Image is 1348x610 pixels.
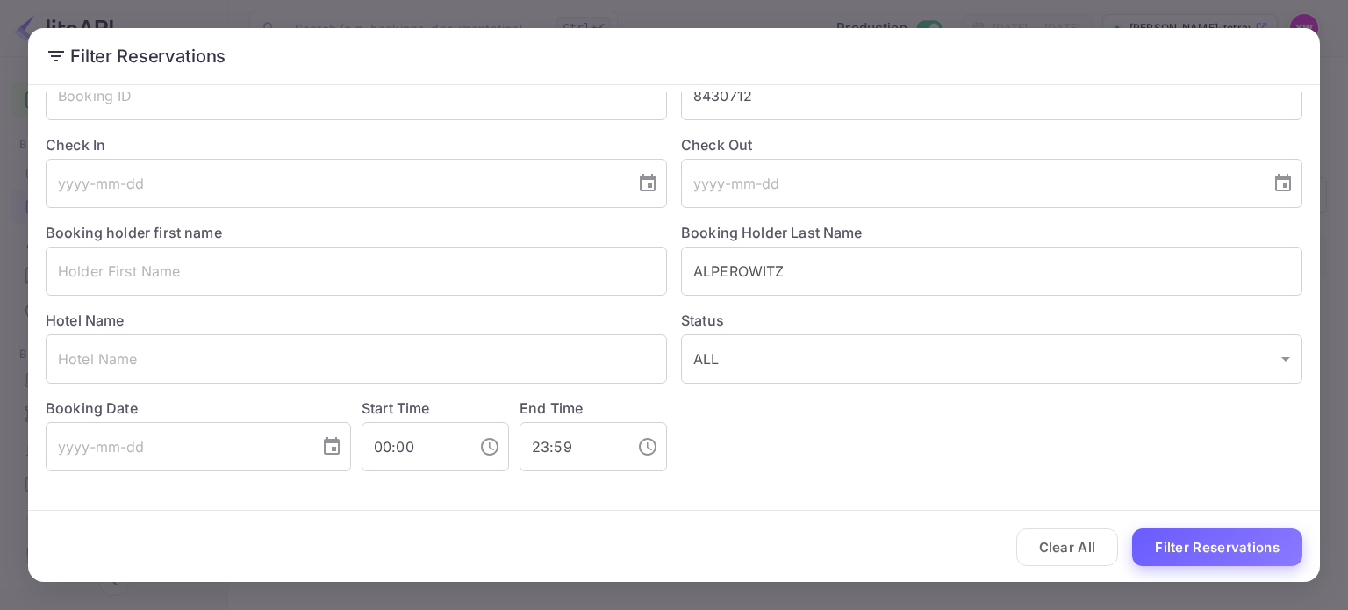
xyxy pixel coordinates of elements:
button: Choose time, selected time is 11:59 PM [630,429,665,464]
label: Start Time [362,399,430,417]
label: End Time [520,399,583,417]
button: Choose date [1266,166,1301,201]
button: Choose date [314,429,349,464]
input: yyyy-mm-dd [46,422,307,471]
label: Booking Date [46,398,351,419]
input: Holder Last Name [681,247,1302,296]
label: Check In [46,134,667,155]
input: Supplier Booking ID [681,71,1302,120]
input: Booking ID [46,71,667,120]
div: ALL [681,334,1302,384]
label: Booking Holder Last Name [681,224,863,241]
label: Hotel Name [46,312,125,329]
input: hh:mm [362,422,465,471]
button: Choose time, selected time is 12:00 AM [472,429,507,464]
input: yyyy-mm-dd [681,159,1258,208]
label: Booking holder first name [46,224,222,241]
h2: Filter Reservations [28,28,1320,84]
button: Clear All [1016,528,1119,566]
button: Choose date [630,166,665,201]
label: Status [681,310,1302,331]
input: Holder First Name [46,247,667,296]
label: Check Out [681,134,1302,155]
input: hh:mm [520,422,623,471]
input: yyyy-mm-dd [46,159,623,208]
button: Filter Reservations [1132,528,1302,566]
input: Hotel Name [46,334,667,384]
